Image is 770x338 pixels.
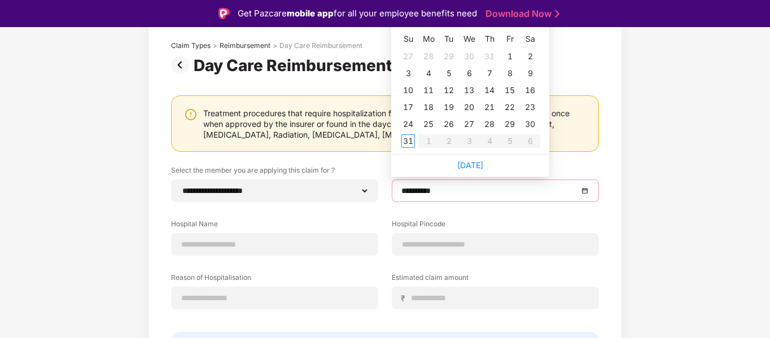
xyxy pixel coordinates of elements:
div: Treatment procedures that require hospitalization for less than 24 hours and are covered only onc... [203,108,587,140]
td: 2025-08-06 [459,65,479,82]
div: 24 [401,117,415,131]
img: Logo [218,8,230,19]
td: 2025-08-30 [520,116,540,133]
td: 2025-08-21 [479,99,500,116]
div: 9 [523,67,537,80]
div: 5 [442,67,456,80]
td: 2025-08-09 [520,65,540,82]
th: Mo [418,30,439,48]
td: 2025-08-04 [418,65,439,82]
div: 28 [483,117,496,131]
td: 2025-08-11 [418,82,439,99]
td: 2025-08-05 [439,65,459,82]
td: 2025-08-01 [500,48,520,65]
div: 13 [462,84,476,97]
td: 2025-08-22 [500,99,520,116]
td: 2025-07-29 [439,48,459,65]
td: 2025-08-15 [500,82,520,99]
div: 25 [422,117,435,131]
div: Get Pazcare for all your employee benefits need [238,7,477,20]
div: 19 [442,100,456,114]
td: 2025-08-14 [479,82,500,99]
div: 15 [503,84,517,97]
td: 2025-08-28 [479,116,500,133]
div: 6 [462,67,476,80]
div: 4 [422,67,435,80]
div: 20 [462,100,476,114]
div: Day Care Reimbursement [279,41,362,50]
div: > [273,41,277,50]
th: Sa [520,30,540,48]
div: 16 [523,84,537,97]
td: 2025-08-10 [398,82,418,99]
td: 2025-07-30 [459,48,479,65]
img: svg+xml;base64,PHN2ZyBpZD0iUHJldi0zMngzMiIgeG1sbnM9Imh0dHA6Ly93d3cudzMub3JnLzIwMDAvc3ZnIiB3aWR0aD... [171,56,194,74]
label: Hospital Name [171,219,378,233]
div: 14 [483,84,496,97]
img: Stroke [555,8,559,20]
div: 30 [523,117,537,131]
div: 12 [442,84,456,97]
td: 2025-08-20 [459,99,479,116]
td: 2025-08-02 [520,48,540,65]
div: 17 [401,100,415,114]
div: 29 [503,117,517,131]
label: Hospital Pincode [392,219,599,233]
td: 2025-08-23 [520,99,540,116]
div: 29 [442,50,456,63]
div: 10 [401,84,415,97]
td: 2025-07-28 [418,48,439,65]
label: Reason of Hospitalisation [171,273,378,287]
td: 2025-08-07 [479,65,500,82]
div: 11 [422,84,435,97]
div: 31 [483,50,496,63]
div: 28 [422,50,435,63]
a: Download Now [485,8,556,20]
div: > [213,41,217,50]
div: 26 [442,117,456,131]
div: 23 [523,100,537,114]
td: 2025-07-27 [398,48,418,65]
th: Fr [500,30,520,48]
label: Select the member you are applying this claim for ? [171,165,378,179]
td: 2025-07-31 [479,48,500,65]
div: 3 [401,67,415,80]
div: 2 [523,50,537,63]
div: Claim Types [171,41,211,50]
div: 1 [503,50,517,63]
div: Reimbursement [220,41,270,50]
td: 2025-08-25 [418,116,439,133]
div: 21 [483,100,496,114]
div: 8 [503,67,517,80]
td: 2025-08-27 [459,116,479,133]
div: 30 [462,50,476,63]
td: 2025-08-29 [500,116,520,133]
td: 2025-08-31 [398,133,418,150]
strong: mobile app [287,8,334,19]
div: 27 [401,50,415,63]
img: svg+xml;base64,PHN2ZyBpZD0iV2FybmluZ18tXzI0eDI0IiBkYXRhLW5hbWU9Ildhcm5pbmcgLSAyNHgyNCIgeG1sbnM9Im... [184,108,198,121]
div: 22 [503,100,517,114]
div: 31 [401,134,415,148]
th: Su [398,30,418,48]
a: [DATE] [457,160,483,170]
td: 2025-08-08 [500,65,520,82]
td: 2025-08-03 [398,65,418,82]
td: 2025-08-24 [398,116,418,133]
td: 2025-08-16 [520,82,540,99]
td: 2025-08-12 [439,82,459,99]
td: 2025-08-19 [439,99,459,116]
div: 27 [462,117,476,131]
th: Th [479,30,500,48]
label: Estimated claim amount [392,273,599,287]
td: 2025-08-18 [418,99,439,116]
div: 18 [422,100,435,114]
td: 2025-08-13 [459,82,479,99]
div: 7 [483,67,496,80]
span: ₹ [401,293,410,304]
div: Day Care Reimbursement [194,56,397,75]
th: Tu [439,30,459,48]
th: We [459,30,479,48]
td: 2025-08-17 [398,99,418,116]
td: 2025-08-26 [439,116,459,133]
